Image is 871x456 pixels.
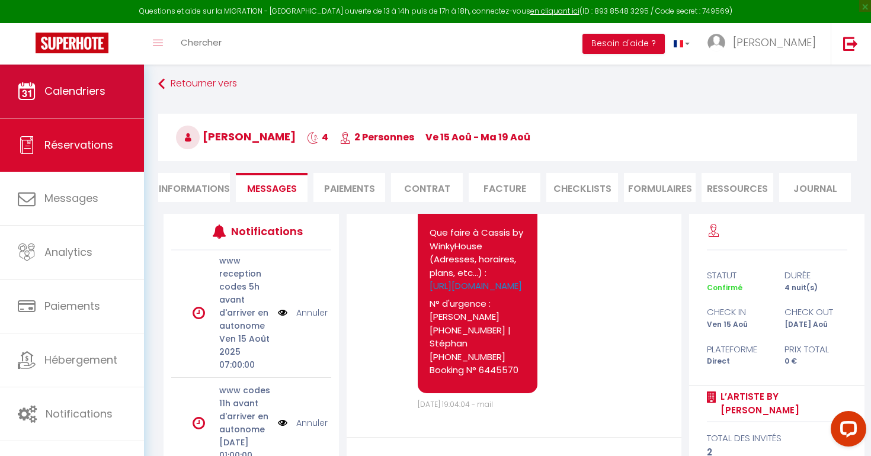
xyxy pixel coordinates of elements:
[777,342,854,357] div: Prix total
[176,129,296,144] span: [PERSON_NAME]
[582,34,665,54] button: Besoin d'aide ?
[36,33,108,53] img: Super Booking
[231,218,297,245] h3: Notifications
[777,356,854,367] div: 0 €
[699,23,831,65] a: ... [PERSON_NAME]
[699,319,777,330] div: Ven 15 Aoû
[707,431,847,445] div: total des invités
[219,384,270,436] p: www codes 11h avant d'arriver en autonome
[158,173,230,202] li: Informations
[777,319,854,330] div: [DATE] Aoû
[716,390,847,418] a: L’artiste by [PERSON_NAME]
[707,34,725,52] img: ...
[821,406,871,456] iframe: LiveChat chat widget
[44,298,100,313] span: Paiements
[733,35,816,50] span: [PERSON_NAME]
[44,191,98,205] span: Messages
[181,36,222,49] span: Chercher
[425,130,530,144] span: ve 15 Aoû - ma 19 Aoû
[278,306,287,319] img: NO IMAGE
[779,173,851,202] li: Journal
[296,306,328,319] a: Annuler
[44,137,113,152] span: Réservations
[44,84,105,98] span: Calendriers
[219,332,270,371] p: Ven 15 Août 2025 07:00:00
[158,73,857,95] a: Retourner vers
[707,282,742,293] span: Confirmé
[247,182,297,195] span: Messages
[44,245,92,259] span: Analytics
[418,399,493,409] span: [DATE] 19:04:04 - mail
[777,282,854,294] div: 4 nuit(s)
[296,416,328,429] a: Annuler
[699,356,777,367] div: Direct
[699,305,777,319] div: check in
[172,23,230,65] a: Chercher
[44,352,117,367] span: Hébergement
[624,173,696,202] li: FORMULAIRES
[391,173,463,202] li: Contrat
[46,406,113,421] span: Notifications
[530,6,579,16] a: en cliquant ici
[699,268,777,282] div: statut
[777,305,854,319] div: check out
[307,130,328,144] span: 4
[340,130,414,144] span: 2 Personnes
[699,342,777,357] div: Plateforme
[469,173,540,202] li: Facture
[546,173,618,202] li: CHECKLISTS
[313,173,385,202] li: Paiements
[843,36,858,51] img: logout
[219,254,270,332] p: www reception codes 5h avant d'arriver en autonome
[278,416,287,429] img: NO IMAGE
[430,297,526,377] p: N° d'urgence : [PERSON_NAME] [PHONE_NUMBER] | Stéphan [PHONE_NUMBER] Booking N° 6445570
[702,173,773,202] li: Ressources
[777,268,854,282] div: durée
[430,280,522,292] a: [URL][DOMAIN_NAME]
